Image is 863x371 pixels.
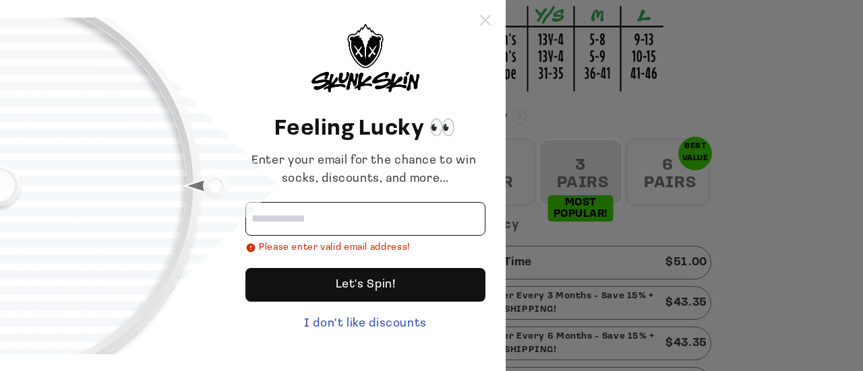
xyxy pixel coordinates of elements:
div: Let's Spin! [245,268,485,302]
img: logo [311,24,419,92]
div: I don't like discounts [245,315,485,333]
span: Please enter valid email address! [259,241,410,255]
input: Email address [245,202,485,236]
header: Feeling Lucky 👀 [245,113,485,145]
div: Let's Spin! [336,268,396,302]
div: Enter your email for the chance to win socks, discounts, and more... [245,152,485,189]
